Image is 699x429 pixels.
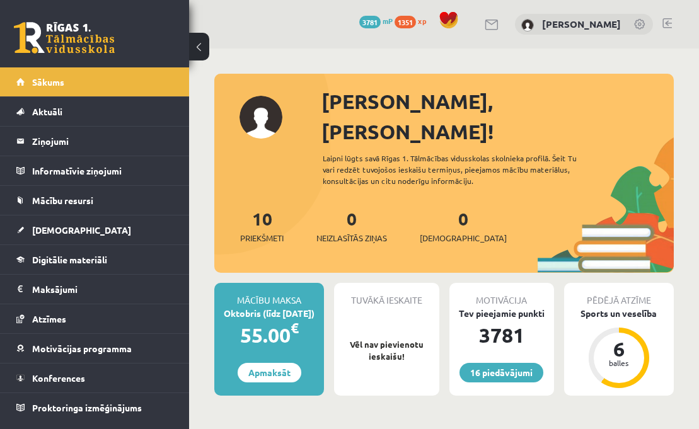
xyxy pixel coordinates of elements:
[395,16,416,28] span: 1351
[32,254,107,265] span: Digitālie materiāli
[32,195,93,206] span: Mācību resursi
[449,283,554,307] div: Motivācija
[32,76,64,88] span: Sākums
[32,127,173,156] legend: Ziņojumi
[214,320,324,350] div: 55.00
[340,338,432,363] p: Vēl nav pievienotu ieskaišu!
[16,245,173,274] a: Digitālie materiāli
[16,97,173,126] a: Aktuāli
[32,343,132,354] span: Motivācijas programma
[240,207,284,244] a: 10Priekšmeti
[420,232,507,244] span: [DEMOGRAPHIC_DATA]
[16,275,173,304] a: Maksājumi
[32,402,142,413] span: Proktoringa izmēģinājums
[32,372,85,384] span: Konferences
[214,307,324,320] div: Oktobris (līdz [DATE])
[418,16,426,26] span: xp
[16,186,173,215] a: Mācību resursi
[16,156,173,185] a: Informatīvie ziņojumi
[564,307,674,390] a: Sports un veselība 6 balles
[32,313,66,324] span: Atzīmes
[321,86,674,147] div: [PERSON_NAME], [PERSON_NAME]!
[600,359,638,367] div: balles
[16,363,173,392] a: Konferences
[16,215,173,244] a: [DEMOGRAPHIC_DATA]
[395,16,432,26] a: 1351 xp
[14,22,115,54] a: Rīgas 1. Tālmācības vidusskola
[449,320,554,350] div: 3781
[449,307,554,320] div: Tev pieejamie punkti
[16,127,173,156] a: Ziņojumi
[32,224,131,236] span: [DEMOGRAPHIC_DATA]
[16,67,173,96] a: Sākums
[214,283,324,307] div: Mācību maksa
[16,393,173,422] a: Proktoringa izmēģinājums
[323,152,598,186] div: Laipni lūgts savā Rīgas 1. Tālmācības vidusskolas skolnieka profilā. Šeit Tu vari redzēt tuvojošo...
[291,319,299,337] span: €
[32,275,173,304] legend: Maksājumi
[420,207,507,244] a: 0[DEMOGRAPHIC_DATA]
[16,304,173,333] a: Atzīmes
[600,339,638,359] div: 6
[359,16,393,26] a: 3781 mP
[32,156,173,185] legend: Informatīvie ziņojumi
[238,363,301,382] a: Apmaksāt
[383,16,393,26] span: mP
[334,283,439,307] div: Tuvākā ieskaite
[359,16,381,28] span: 3781
[240,232,284,244] span: Priekšmeti
[564,307,674,320] div: Sports un veselība
[521,19,534,31] img: Amanda Lorberga
[16,334,173,363] a: Motivācijas programma
[316,232,387,244] span: Neizlasītās ziņas
[564,283,674,307] div: Pēdējā atzīme
[459,363,543,382] a: 16 piedāvājumi
[316,207,387,244] a: 0Neizlasītās ziņas
[32,106,62,117] span: Aktuāli
[542,18,621,30] a: [PERSON_NAME]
